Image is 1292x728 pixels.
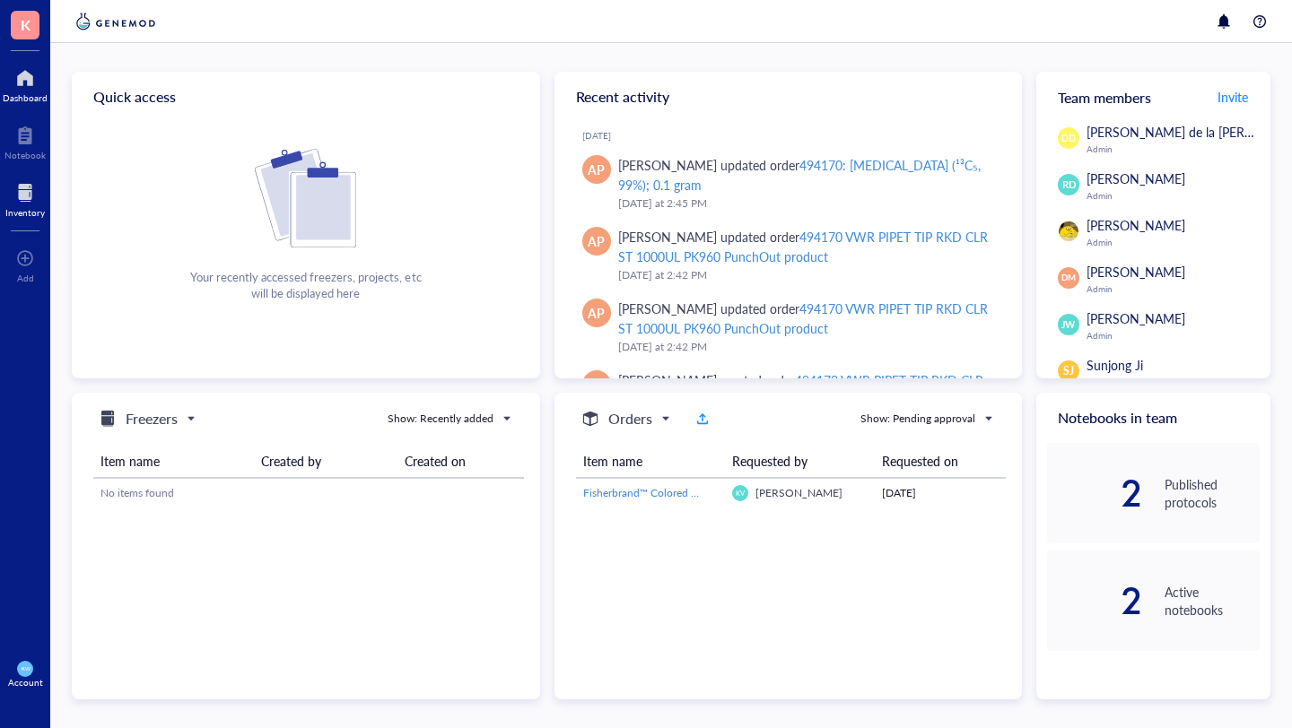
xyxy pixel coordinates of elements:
a: Inventory [5,178,45,218]
span: K [21,13,31,36]
span: DD [1061,131,1076,145]
div: [DATE] at 2:45 PM [618,195,994,212]
img: genemod-logo [72,11,160,32]
a: AP[PERSON_NAME] updated order494170 VWR PIPET TIP RKD CLR ST 1000UL PK960 PunchOut product[DATE] ... [569,291,1008,363]
div: Admin [1087,330,1260,341]
span: Invite [1218,88,1248,106]
div: Quick access [72,72,540,122]
th: Item name [93,445,254,478]
span: AP [588,231,605,251]
span: DM [1061,272,1076,284]
span: Fisherbrand™ Colored ABS 50 Place Slide Boxes [583,485,812,500]
div: Your recently accessed freezers, projects, etc will be displayed here [190,269,421,301]
div: Dashboard [3,92,48,103]
h5: Orders [608,408,652,429]
span: KV [736,489,746,497]
a: Fisherbrand™ Colored ABS 50 Place Slide Boxes [583,485,719,501]
div: [PERSON_NAME] updated order [618,155,994,195]
div: 2 [1047,586,1142,615]
div: [DATE] at 2:42 PM [618,266,994,284]
div: Add [17,273,34,283]
div: [PERSON_NAME] updated order [618,299,994,338]
th: Item name [576,445,726,478]
span: RD [1061,178,1076,193]
th: Created by [254,445,397,478]
span: AP [588,303,605,323]
a: AP[PERSON_NAME] updated order494170: [MEDICAL_DATA] (¹³C₅, 99%); 0.1 gram[DATE] at 2:45 PM [569,148,1008,220]
div: Admin [1087,283,1260,294]
div: Admin [1087,190,1260,201]
div: 2 [1047,479,1142,507]
th: Requested by [725,445,875,478]
div: Recent activity [554,72,1023,122]
span: [PERSON_NAME] [1087,169,1185,187]
h5: Freezers [126,408,178,429]
div: Show: Recently added [388,411,493,427]
div: Show: Pending approval [860,411,975,427]
a: Dashboard [3,64,48,103]
span: AP [588,160,605,179]
div: [PERSON_NAME] updated order [618,227,994,266]
div: 494170 VWR PIPET TIP RKD CLR ST 1000UL PK960 PunchOut product [618,228,989,265]
div: Admin [1087,143,1288,154]
div: Inventory [5,207,45,218]
span: KW [21,665,30,672]
div: Admin [1087,237,1260,247]
img: da48f3c6-a43e-4a2d-aade-5eac0d93827f.jpeg [1059,221,1078,241]
div: Admin [1087,377,1260,387]
div: Notebook [4,150,46,160]
div: 494170: [MEDICAL_DATA] (¹³C₅, 99%); 0.1 gram [618,156,982,194]
span: [PERSON_NAME] [755,485,842,500]
a: AP[PERSON_NAME] updated order494170 VWR PIPET TIP RKD CLR ST 1000UL PK960 PunchOut product[DATE] ... [569,220,1008,291]
span: SJ [1063,363,1074,379]
span: Sunjong Ji [1087,356,1143,374]
div: Account [8,677,43,688]
span: [PERSON_NAME] [1087,263,1185,281]
button: Invite [1217,82,1249,111]
div: [DATE] [882,485,999,501]
span: [PERSON_NAME] [1087,309,1185,327]
span: [PERSON_NAME] [1087,216,1185,234]
div: No items found [100,485,517,501]
th: Created on [397,445,524,478]
div: [DATE] at 2:42 PM [618,338,994,356]
span: JW [1061,317,1076,332]
div: Notebooks in team [1036,393,1270,443]
div: Team members [1036,72,1270,122]
th: Requested on [875,445,1006,478]
div: 494170 VWR PIPET TIP RKD CLR ST 1000UL PK960 PunchOut product [618,299,989,337]
div: Published protocols [1165,475,1260,511]
div: Active notebooks [1165,583,1260,619]
img: Cf+DiIyRRx+BTSbnYhsZzE9to3+AfuhVxcka4spAAAAAElFTkSuQmCC [255,149,356,247]
a: Notebook [4,121,46,160]
div: [DATE] [582,130,1008,141]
